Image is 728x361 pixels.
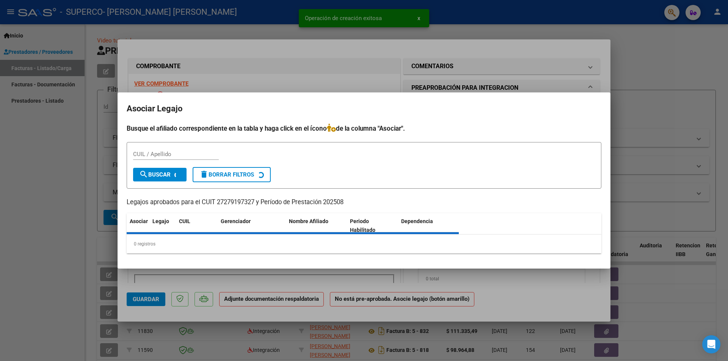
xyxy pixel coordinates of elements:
[130,218,148,224] span: Asociar
[133,168,187,181] button: Buscar
[218,213,286,238] datatable-header-cell: Gerenciador
[702,335,720,353] div: Open Intercom Messenger
[347,213,398,238] datatable-header-cell: Periodo Habilitado
[221,218,251,224] span: Gerenciador
[193,167,271,182] button: Borrar Filtros
[350,218,375,233] span: Periodo Habilitado
[179,218,190,224] span: CUIL
[199,170,209,179] mat-icon: delete
[127,213,149,238] datatable-header-cell: Asociar
[152,218,169,224] span: Legajo
[127,102,601,116] h2: Asociar Legajo
[139,171,171,178] span: Buscar
[286,213,347,238] datatable-header-cell: Nombre Afiliado
[199,171,254,178] span: Borrar Filtros
[127,198,601,207] p: Legajos aprobados para el CUIT 27279197327 y Período de Prestación 202508
[127,123,601,133] h4: Busque el afiliado correspondiente en la tabla y haga click en el ícono de la columna "Asociar".
[149,213,176,238] datatable-header-cell: Legajo
[289,218,328,224] span: Nombre Afiliado
[127,234,601,253] div: 0 registros
[139,170,148,179] mat-icon: search
[176,213,218,238] datatable-header-cell: CUIL
[401,218,433,224] span: Dependencia
[398,213,459,238] datatable-header-cell: Dependencia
